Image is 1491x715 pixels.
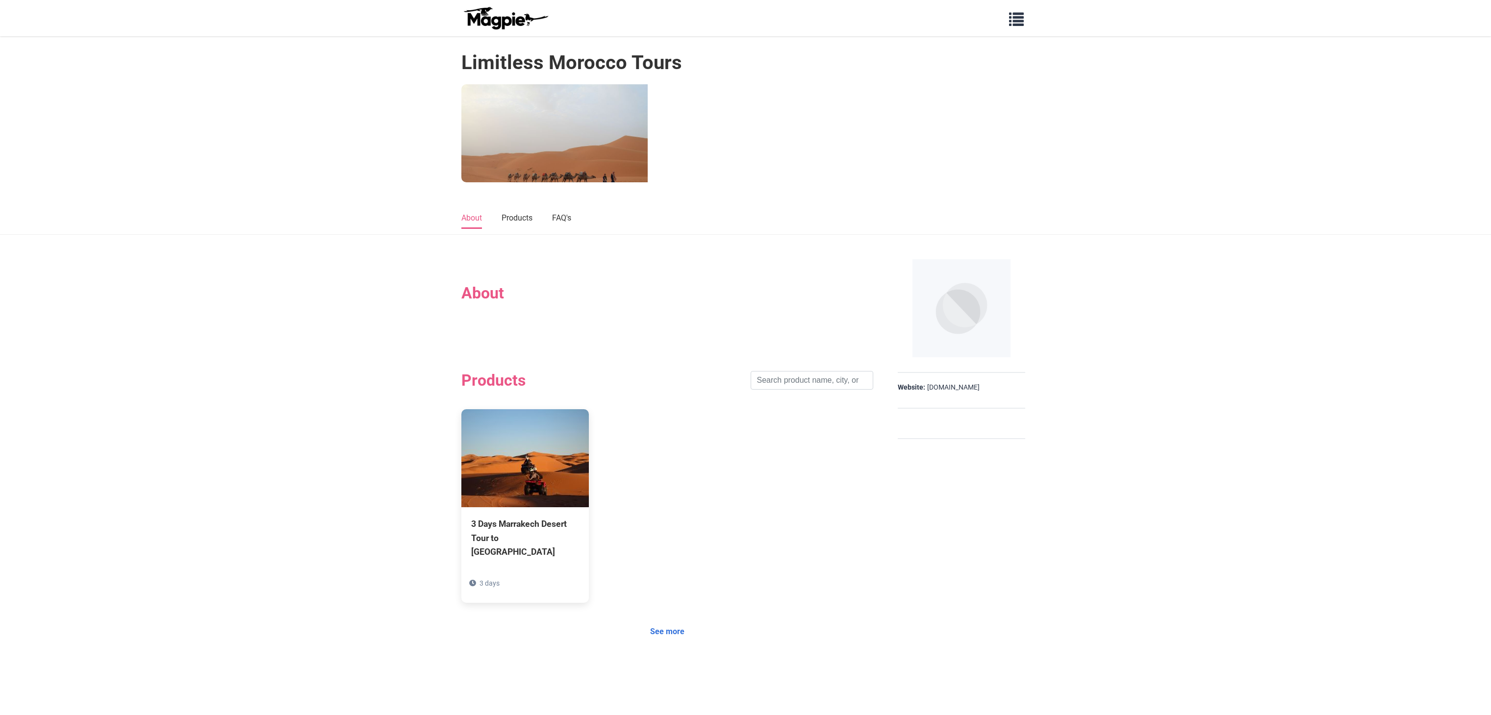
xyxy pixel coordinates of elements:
h2: Products [461,371,526,390]
input: Search product name, city, or interal id [751,371,873,390]
a: About [461,208,482,229]
img: 3 Days Marrakech Desert Tour to Merzouga [461,84,648,182]
a: Products [502,208,532,229]
a: FAQ's [552,208,571,229]
strong: Website: [898,383,925,393]
img: 3 Days Marrakech Desert Tour to Merzouga [461,409,589,507]
img: Limitless Morocco Tours logo [912,259,1011,357]
h2: About [461,284,873,302]
a: [DOMAIN_NAME] [927,383,980,393]
a: See more [644,622,691,641]
div: 3 Days Marrakech Desert Tour to [GEOGRAPHIC_DATA] [471,517,579,558]
h1: Limitless Morocco Tours [461,51,682,74]
img: logo-ab69f6fb50320c5b225c76a69d11143b.png [461,6,550,30]
a: 3 Days Marrakech Desert Tour to [GEOGRAPHIC_DATA] 3 days [461,409,589,602]
span: 3 days [480,579,500,587]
